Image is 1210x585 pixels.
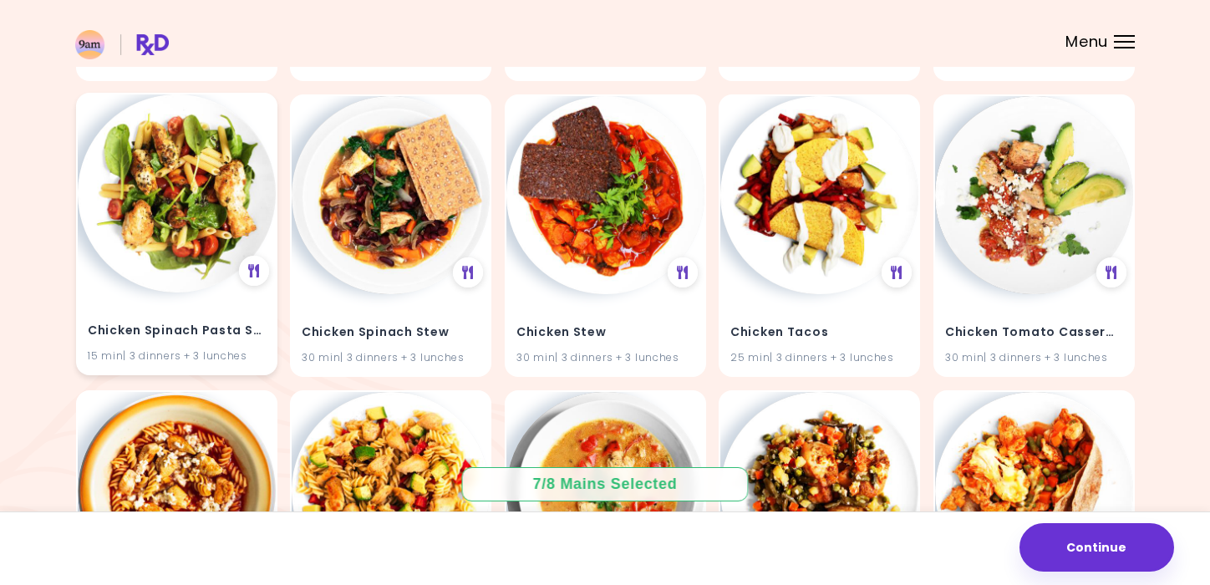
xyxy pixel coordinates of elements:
h4: Chicken Spinach Pasta Salad [88,318,266,344]
button: Continue [1019,523,1174,572]
div: 25 min | 3 dinners + 3 lunches [730,349,908,365]
div: 30 min | 3 dinners + 3 lunches [302,53,480,69]
div: See Meal Plan [238,256,268,286]
h4: Chicken Tomato Casserole [945,319,1123,346]
div: 30 min | 3 dinners + 3 lunches [516,349,694,365]
span: Menu [1065,34,1108,49]
div: 30 min | 3 dinners + 3 lunches [945,53,1123,69]
img: RxDiet [75,30,169,59]
h4: Chicken Tacos [730,319,908,346]
div: 15 min | 3 dinners + 3 lunches [730,53,908,69]
div: See Meal Plan [667,257,697,287]
div: See Meal Plan [1096,257,1126,287]
div: See Meal Plan [453,257,483,287]
div: 20 min | 3 dinners + 3 lunches [516,53,694,69]
div: 30 min | 3 dinners + 3 lunches [302,349,480,365]
div: 7 / 8 Mains Selected [521,474,689,495]
div: 30 min | 3 dinners + 3 lunches [945,349,1123,365]
h4: Chicken Stew [516,319,694,346]
div: See Meal Plan [882,257,912,287]
h4: Chicken Spinach Stew [302,319,480,346]
div: 15 min | 3 dinners + 3 lunches [88,348,266,364]
div: 20 min | 3 dinners + 3 lunches [88,53,266,69]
